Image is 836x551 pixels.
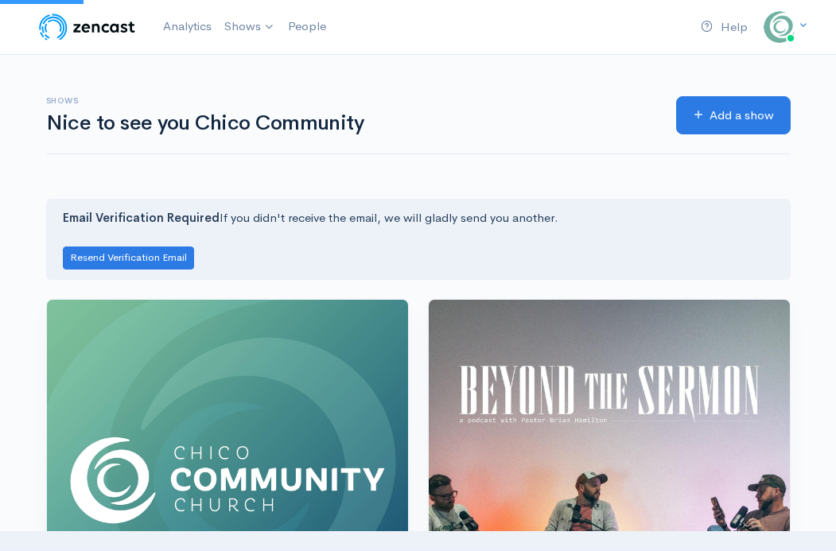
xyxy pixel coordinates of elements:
[37,11,138,43] img: ZenCast Logo
[63,246,194,270] button: Resend Verification Email
[282,10,332,44] a: People
[676,96,791,135] a: Add a show
[46,112,657,135] h1: Nice to see you Chico Community
[218,10,282,45] a: Shows
[764,11,795,43] img: ...
[63,210,220,225] strong: Email Verification Required
[157,10,218,44] a: Analytics
[694,10,754,45] a: Help
[46,96,657,105] h6: Shows
[46,199,791,279] div: If you didn't receive the email, we will gladly send you another.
